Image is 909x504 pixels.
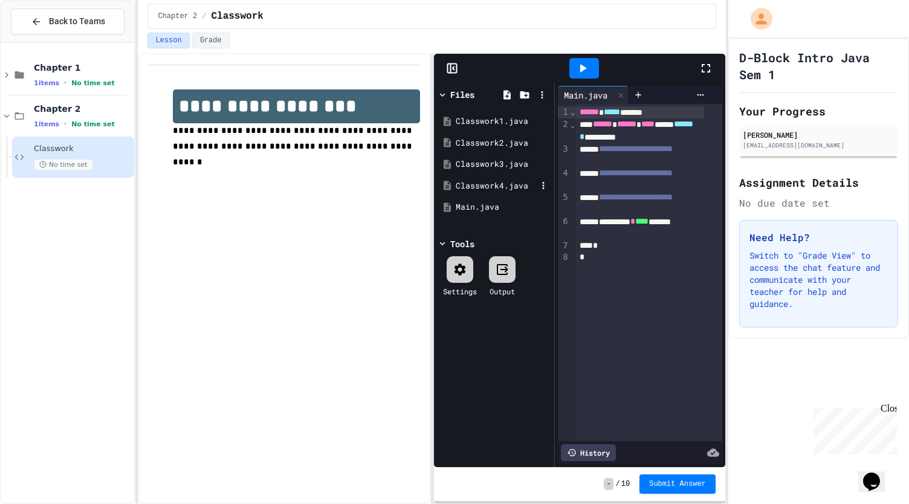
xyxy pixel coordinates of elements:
span: Submit Answer [649,479,706,489]
span: No time set [34,159,93,170]
div: 6 [558,216,570,240]
div: 4 [558,167,570,192]
div: History [561,444,616,461]
span: • [64,78,66,88]
span: 1 items [34,120,59,128]
button: Grade [192,33,230,48]
div: 1 [558,106,570,118]
span: 1 items [34,79,59,87]
span: No time set [71,120,115,128]
div: Tools [450,237,474,250]
iframe: chat widget [809,403,897,454]
span: Chapter 2 [158,11,197,21]
div: 5 [558,192,570,216]
p: Switch to "Grade View" to access the chat feature and communicate with your teacher for help and ... [749,250,888,310]
div: 3 [558,143,570,167]
div: 2 [558,118,570,143]
h2: Assignment Details [739,174,898,191]
span: • [64,119,66,129]
div: Output [490,286,515,297]
span: / [202,11,206,21]
span: Chapter 1 [34,62,132,73]
div: Classwork2.java [456,137,550,149]
div: Main.java [456,201,550,213]
span: No time set [71,79,115,87]
div: Classwork4.java [456,180,537,192]
div: Chat with us now!Close [5,5,83,77]
div: Files [450,88,474,101]
span: Classwork [211,9,263,24]
div: Classwork1.java [456,115,550,128]
span: / [616,479,620,489]
h2: Your Progress [739,103,898,120]
h1: D-Block Intro Java Sem 1 [739,49,898,83]
div: Main.java [558,86,629,104]
button: Submit Answer [639,474,716,494]
span: Fold line [570,107,576,117]
div: No due date set [739,196,898,210]
button: Lesson [147,33,189,48]
div: Classwork3.java [456,158,550,170]
div: [EMAIL_ADDRESS][DOMAIN_NAME] [743,141,894,150]
iframe: chat widget [858,456,897,492]
div: My Account [738,5,775,33]
h3: Need Help? [749,230,888,245]
div: Main.java [558,89,613,102]
div: 7 [558,240,570,252]
span: Back to Teams [49,15,105,28]
span: 10 [621,479,630,489]
button: Back to Teams [11,8,125,34]
div: [PERSON_NAME] [743,129,894,140]
div: 8 [558,251,570,263]
div: Settings [443,286,477,297]
span: Classwork [34,144,132,154]
span: - [604,478,613,490]
span: Chapter 2 [34,103,132,114]
span: Fold line [570,120,576,129]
